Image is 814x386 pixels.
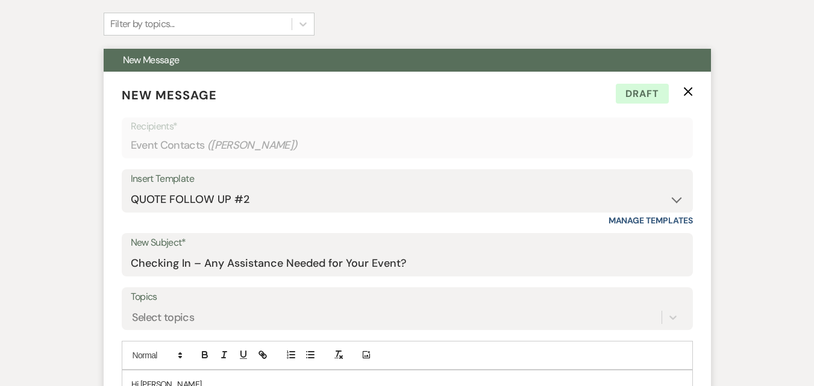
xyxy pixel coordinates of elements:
p: Recipients* [131,119,684,134]
div: Event Contacts [131,134,684,157]
label: New Subject* [131,234,684,252]
div: Filter by topics... [110,17,175,31]
span: Draft [616,84,669,104]
span: ( [PERSON_NAME] ) [207,137,298,154]
span: New Message [123,54,180,66]
span: New Message [122,87,217,103]
div: Insert Template [131,170,684,188]
label: Topics [131,288,684,306]
a: Manage Templates [609,215,693,226]
div: Select topics [132,309,195,325]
